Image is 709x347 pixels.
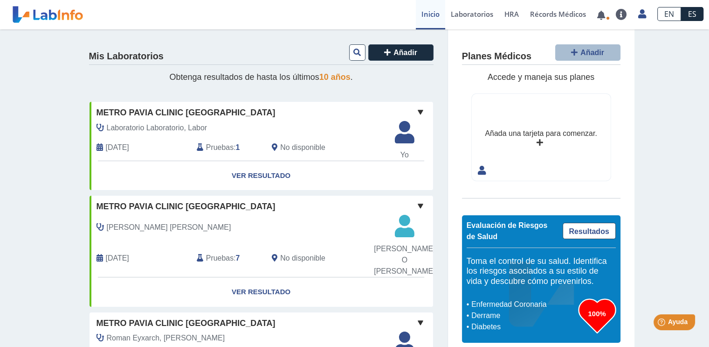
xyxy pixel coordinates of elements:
span: Yo [389,149,420,161]
span: Accede y maneja sus planes [488,72,594,82]
li: Enfermedad Coronaria [469,299,578,310]
span: Añadir [580,49,604,57]
a: Resultados [563,223,616,239]
span: Pruebas [206,142,234,153]
h4: Mis Laboratorios [89,51,164,62]
span: Metro Pavia Clinic [GEOGRAPHIC_DATA] [96,106,275,119]
span: Evaluación de Riesgos de Salud [467,221,548,241]
a: EN [657,7,681,21]
span: Añadir [393,49,417,57]
iframe: Help widget launcher [626,311,699,337]
h4: Planes Médicos [462,51,531,62]
span: Obtenga resultados de hasta los últimos . [169,72,352,82]
h3: 100% [578,308,616,319]
h5: Toma el control de su salud. Identifica los riesgos asociados a su estilo de vida y descubre cómo... [467,256,616,287]
b: 1 [236,143,240,151]
span: Roman Eyxarch, Pedro [107,333,225,344]
li: Diabetes [469,321,578,333]
span: No disponible [280,142,325,153]
b: 7 [236,254,240,262]
span: Cintron Pagan, Evelyn [107,222,231,233]
div: : [190,246,265,270]
button: Añadir [555,44,620,61]
span: HRA [504,9,519,19]
div: Añada una tarjeta para comenzar. [485,128,597,139]
span: No disponible [280,253,325,264]
a: ES [681,7,703,21]
a: Ver Resultado [89,277,433,307]
span: Metro Pavia Clinic [GEOGRAPHIC_DATA] [96,317,275,330]
span: Metro Pavia Clinic [GEOGRAPHIC_DATA] [96,200,275,213]
a: Ver Resultado [89,161,433,191]
button: Añadir [368,44,434,61]
span: [PERSON_NAME] O [PERSON_NAME] [374,243,435,277]
span: Pruebas [206,253,234,264]
span: Laboratorio Laboratorio, Labor [107,122,207,134]
span: 2024-10-31 [106,253,129,264]
div: : [190,141,265,154]
li: Derrame [469,310,578,321]
span: 2025-09-18 [106,142,129,153]
span: 10 años [319,72,351,82]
